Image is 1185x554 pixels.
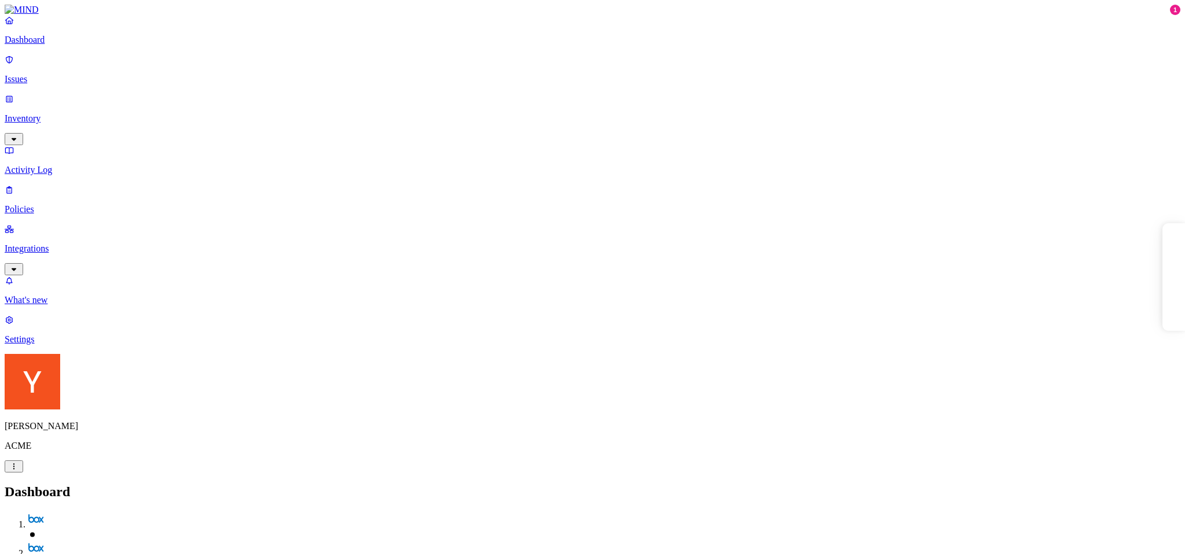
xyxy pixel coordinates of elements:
a: Dashboard [5,15,1180,45]
p: ACME [5,441,1180,451]
a: MIND [5,5,1180,15]
p: Inventory [5,113,1180,124]
img: MIND [5,5,39,15]
p: Dashboard [5,35,1180,45]
a: Activity Log [5,145,1180,175]
p: Integrations [5,243,1180,254]
a: What's new [5,275,1180,305]
a: Settings [5,315,1180,345]
p: What's new [5,295,1180,305]
h2: Dashboard [5,484,1180,500]
a: Policies [5,184,1180,215]
p: [PERSON_NAME] [5,421,1180,431]
img: svg%3e [28,511,44,527]
a: Inventory [5,94,1180,143]
div: 1 [1170,5,1180,15]
p: Policies [5,204,1180,215]
img: Yoav Shaked [5,354,60,409]
a: Integrations [5,224,1180,274]
p: Issues [5,74,1180,84]
p: Activity Log [5,165,1180,175]
a: Issues [5,54,1180,84]
p: Settings [5,334,1180,345]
